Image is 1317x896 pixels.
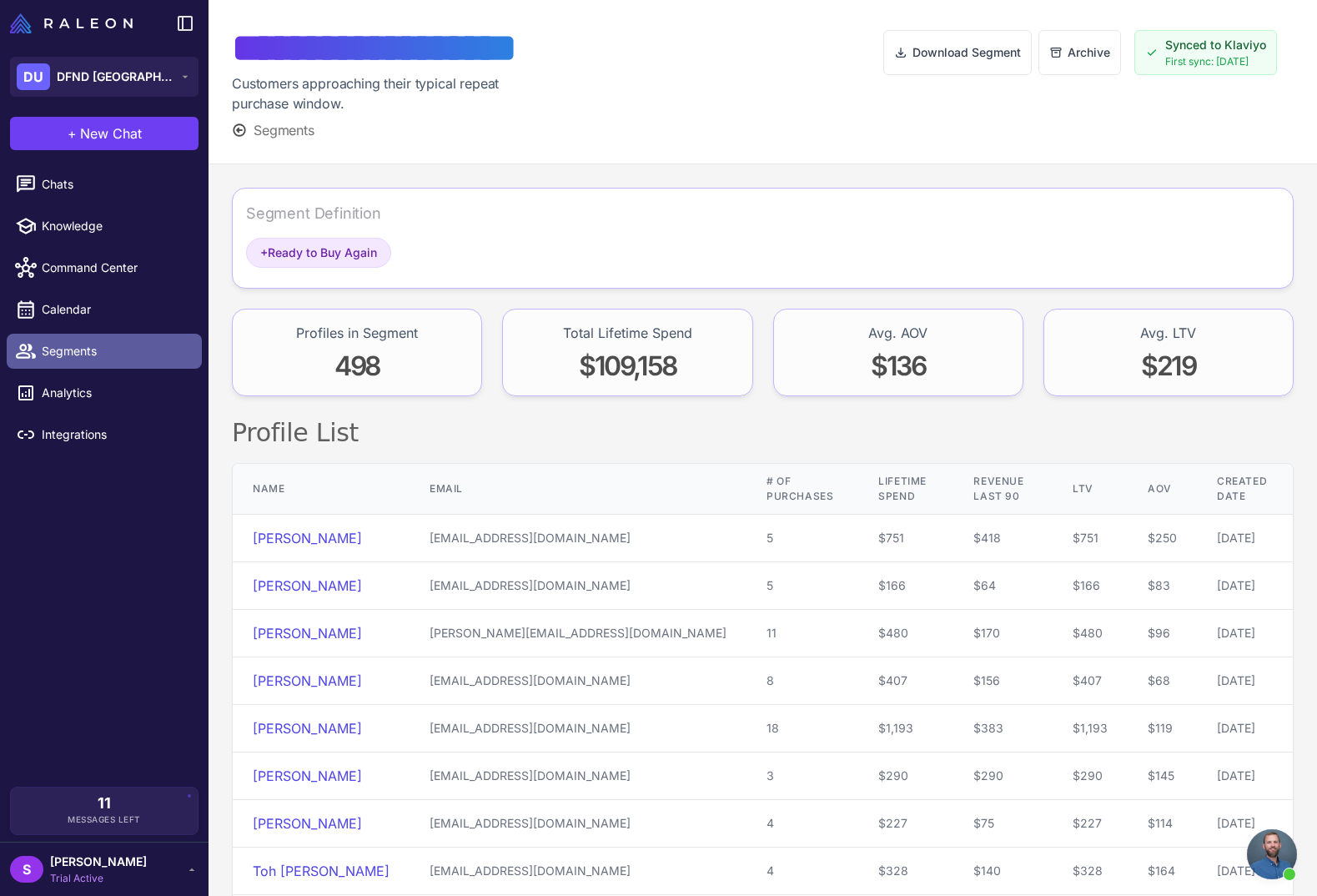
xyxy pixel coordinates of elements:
td: $119 [1128,705,1197,753]
td: $96 [1128,610,1197,657]
th: Revenue Last 90 [953,464,1053,515]
span: Integrations [42,425,189,444]
td: [DATE] [1197,705,1293,753]
span: DFND [GEOGRAPHIC_DATA] [57,68,173,86]
div: Segment Definition [246,202,381,224]
td: 5 [746,515,858,562]
span: Segments [254,120,314,140]
span: 498 [334,350,380,382]
div: Customers approaching their typical repeat purchase window. [232,73,539,113]
td: $751 [1053,515,1128,562]
td: 5 [746,562,858,610]
td: $751 [858,515,953,562]
a: Analytics [7,375,202,410]
th: Lifetime Spend [858,464,953,515]
div: Avg. AOV [868,323,927,343]
td: [DATE] [1197,515,1293,562]
td: [EMAIL_ADDRESS][DOMAIN_NAME] [410,705,746,753]
span: + [68,123,77,143]
span: Knowledge [42,217,189,235]
span: New Chat [80,123,142,143]
td: [EMAIL_ADDRESS][DOMAIN_NAME] [410,562,746,610]
a: Knowledge [7,209,202,244]
td: $114 [1128,800,1197,848]
td: $227 [858,800,953,848]
td: [EMAIL_ADDRESS][DOMAIN_NAME] [410,515,746,562]
span: Calendar [42,300,189,319]
th: Name [233,464,410,515]
td: $75 [953,800,1053,848]
span: $136 [871,350,925,382]
td: [EMAIL_ADDRESS][DOMAIN_NAME] [410,753,746,800]
th: LTV [1053,464,1128,515]
span: Synced to Klaviyo [1165,36,1266,54]
button: Segments [232,120,314,140]
span: Messages Left [68,813,141,826]
td: [DATE] [1197,610,1293,657]
td: [EMAIL_ADDRESS][DOMAIN_NAME] [410,800,746,848]
td: $383 [953,705,1053,753]
span: Segments [42,342,189,360]
td: $290 [858,753,953,800]
td: $227 [1053,800,1128,848]
div: Total Lifetime Spend [563,323,692,343]
th: Created Date [1197,464,1293,515]
a: Chats [7,167,202,202]
td: [DATE] [1197,800,1293,848]
td: $140 [953,848,1053,895]
td: $145 [1128,753,1197,800]
td: $164 [1128,848,1197,895]
td: 3 [746,753,858,800]
span: First sync: [DATE] [1165,54,1266,69]
td: [PERSON_NAME][EMAIL_ADDRESS][DOMAIN_NAME] [410,610,746,657]
td: 4 [746,848,858,895]
th: AOV [1128,464,1197,515]
td: $64 [953,562,1053,610]
td: $170 [953,610,1053,657]
div: Profiles in Segment [296,323,418,343]
div: Avg. LTV [1140,323,1196,343]
a: Integrations [7,417,202,452]
a: Command Center [7,250,202,285]
td: [EMAIL_ADDRESS][DOMAIN_NAME] [410,657,746,705]
a: [PERSON_NAME] [253,672,362,689]
td: 4 [746,800,858,848]
td: $83 [1128,562,1197,610]
td: $156 [953,657,1053,705]
td: $418 [953,515,1053,562]
span: Chats [42,175,189,194]
span: Command Center [42,259,189,277]
td: 8 [746,657,858,705]
td: [DATE] [1197,657,1293,705]
td: $480 [858,610,953,657]
a: [PERSON_NAME] [253,625,362,642]
td: [DATE] [1197,562,1293,610]
a: [PERSON_NAME] [253,815,362,832]
span: + [260,245,268,259]
a: Toh [PERSON_NAME] [253,863,390,879]
td: $407 [1053,657,1128,705]
a: Calendar [7,292,202,327]
a: [PERSON_NAME] [253,577,362,594]
span: 11 [98,796,111,811]
a: Segments [7,334,202,369]
td: $407 [858,657,953,705]
td: [DATE] [1197,848,1293,895]
td: [DATE] [1197,753,1293,800]
td: [EMAIL_ADDRESS][DOMAIN_NAME] [410,848,746,895]
td: $480 [1053,610,1128,657]
td: $328 [858,848,953,895]
th: Email [410,464,746,515]
div: S [10,856,43,883]
img: Raleon Logo [10,13,133,33]
td: $166 [1053,562,1128,610]
th: # of Purchases [746,464,858,515]
a: [PERSON_NAME] [253,530,362,546]
button: Archive [1038,30,1121,75]
span: [PERSON_NAME] [50,853,147,871]
td: $290 [1053,753,1128,800]
td: $328 [1053,848,1128,895]
a: [PERSON_NAME] [253,720,362,737]
span: Ready to Buy Again [260,244,377,262]
span: Analytics [42,384,189,402]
